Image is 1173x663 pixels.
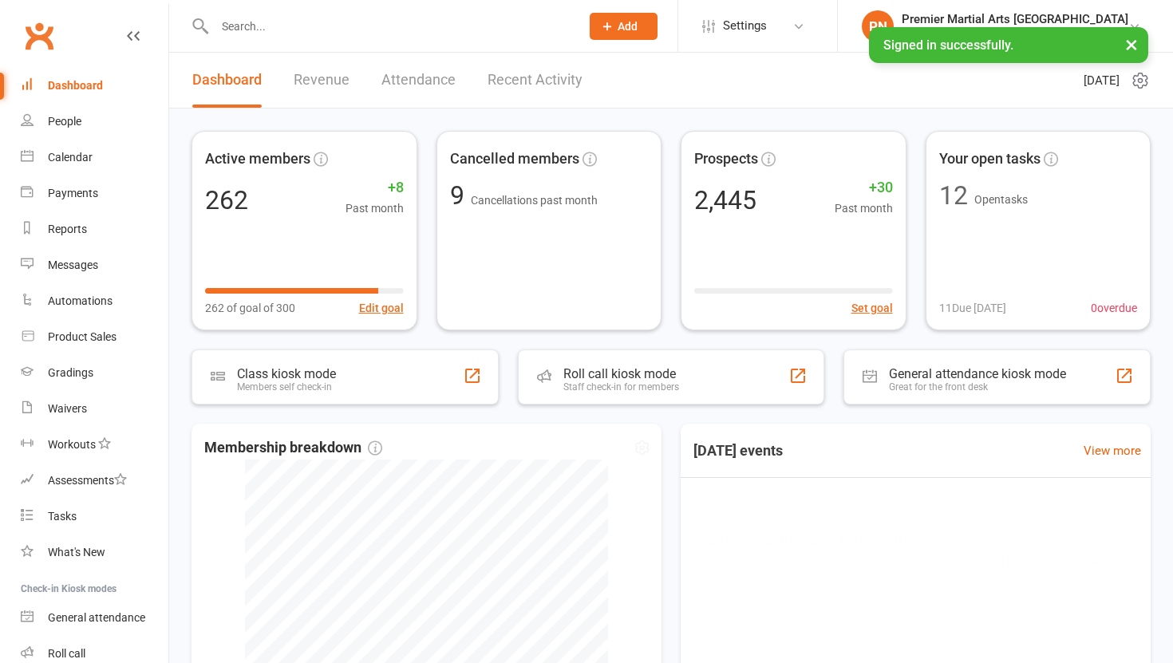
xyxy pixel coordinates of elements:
div: Dashboard [48,79,103,92]
button: × [1117,27,1146,61]
div: 2,445 [694,187,756,213]
button: Add [590,13,658,40]
span: Past month [835,199,893,217]
div: PN [862,10,894,42]
span: 262 of goal of 300 [205,299,295,317]
div: Staff check-in for members [563,381,679,393]
span: Your open tasks [939,148,1041,171]
span: Membership breakdown [204,436,382,460]
div: 12 [939,183,968,208]
a: Product Sales [21,319,168,355]
div: Assessments [48,474,127,487]
a: Tasks [21,499,168,535]
span: 11 Due [DATE] [939,299,1006,317]
span: +8 [346,176,404,199]
span: Settings [723,8,767,44]
div: 262 [205,187,248,213]
a: View more [1084,441,1141,460]
span: Active members [205,148,310,171]
div: Workouts [48,438,96,451]
span: Add [618,20,638,33]
a: Reports [21,211,168,247]
div: Great for the front desk [889,381,1066,393]
div: Payments [48,187,98,199]
a: Payments [21,176,168,211]
a: Dashboard [192,53,262,108]
div: Roll call [48,647,85,660]
a: Recent Activity [488,53,583,108]
div: Tasks [48,510,77,523]
span: [DATE] [1084,71,1120,90]
a: What's New [21,535,168,570]
div: General attendance [48,611,145,624]
button: Set goal [851,299,893,317]
span: Sparring Class (Juniors - Purple belt +) [693,530,1064,551]
div: Members self check-in [237,381,336,393]
span: Cancellations past month [471,194,598,207]
a: Messages [21,247,168,283]
div: People [48,115,81,128]
h3: [DATE] events [681,436,796,465]
div: Waivers [48,402,87,415]
a: Revenue [294,53,350,108]
div: Class kiosk mode [237,366,336,381]
a: Workouts [21,427,168,463]
div: Product Sales [48,330,117,343]
div: Messages [48,258,98,271]
span: +30 [835,176,893,199]
a: People [21,104,168,140]
div: Gradings [48,366,93,379]
div: What's New [48,546,105,558]
span: 10:45AM - 11:30AM | Premier Martial Arts [GEOGRAPHIC_DATA] | North Leeds [693,554,1064,590]
div: Automations [48,294,113,307]
a: Clubworx [19,16,59,56]
a: Dashboard [21,68,168,104]
a: Calendar [21,140,168,176]
span: 9 [450,180,471,211]
span: Cancelled members [450,148,579,171]
span: Past month [346,199,404,217]
span: Signed in successfully. [883,37,1013,53]
div: General attendance kiosk mode [889,366,1066,381]
span: Prospects [694,148,758,171]
span: 0 overdue [1091,299,1137,317]
div: Reports [48,223,87,235]
a: Gradings [21,355,168,391]
div: Calendar [48,151,93,164]
span: Open tasks [974,193,1028,206]
div: Premier Martial Arts [GEOGRAPHIC_DATA] [902,26,1128,41]
a: Automations [21,283,168,319]
div: Roll call kiosk mode [563,366,679,381]
span: 7 / 24 attendees [1064,551,1138,568]
a: Waivers [21,391,168,427]
a: Attendance [381,53,456,108]
a: Assessments [21,463,168,499]
input: Search... [210,15,569,37]
a: General attendance kiosk mode [21,600,168,636]
div: Premier Martial Arts [GEOGRAPHIC_DATA] [902,12,1128,26]
button: Edit goal [359,299,404,317]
